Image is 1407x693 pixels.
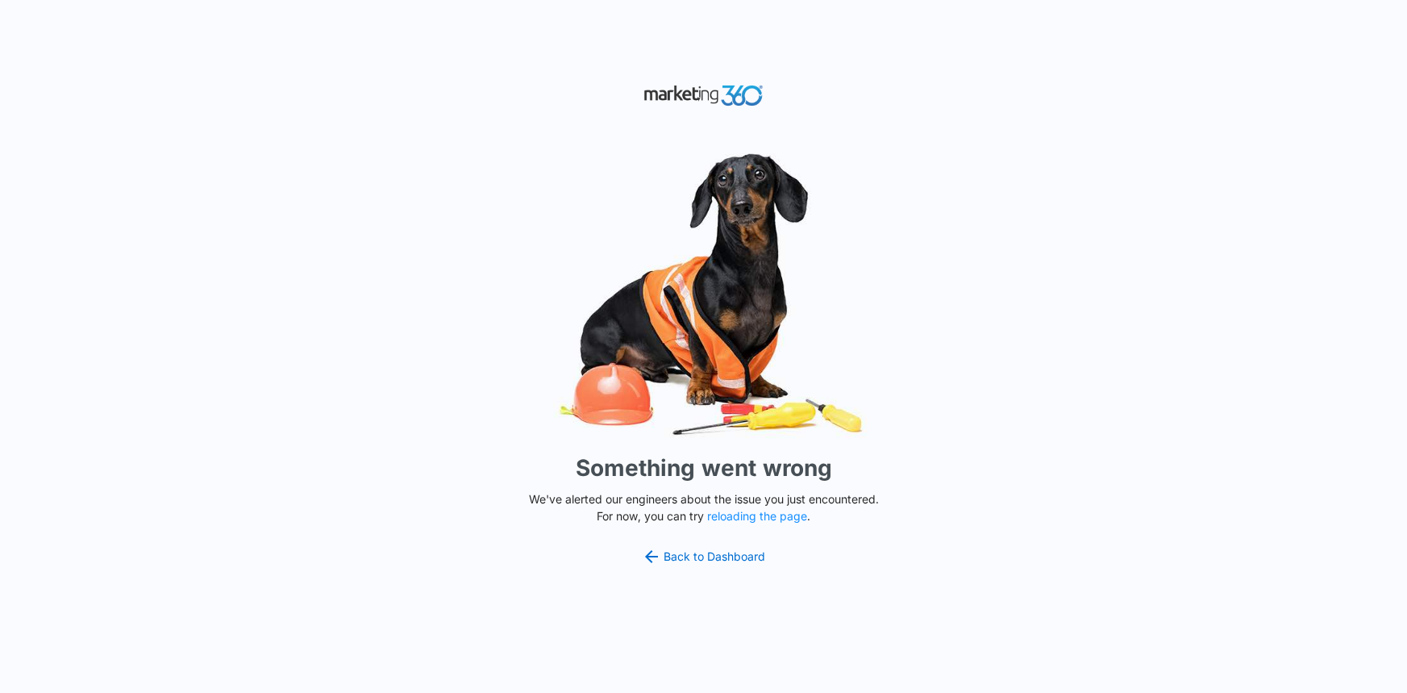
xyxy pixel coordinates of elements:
a: Back to Dashboard [642,547,766,566]
img: Marketing 360 Logo [643,81,764,110]
h1: Something went wrong [576,451,832,485]
p: We've alerted our engineers about the issue you just encountered. For now, you can try . [522,491,885,524]
img: Sad Dog [462,144,946,445]
button: reloading the page [707,510,807,523]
